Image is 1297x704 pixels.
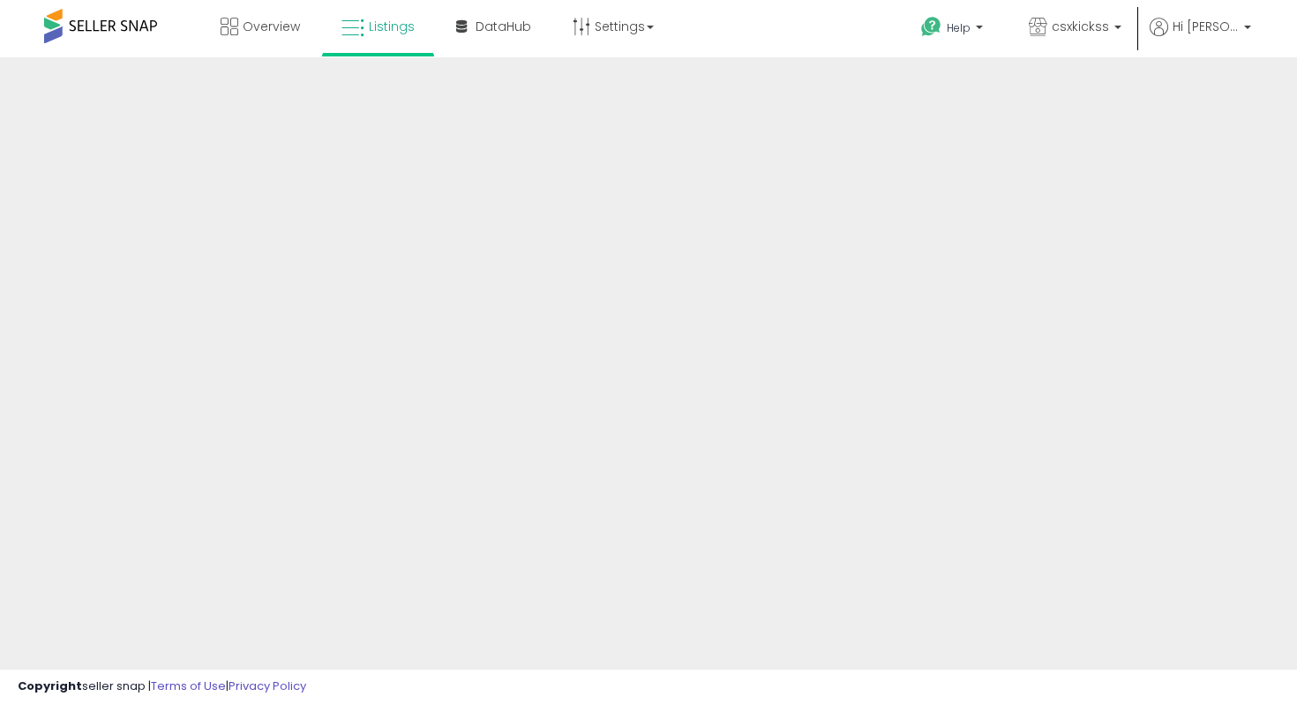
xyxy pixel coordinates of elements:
a: Help [907,3,1001,57]
div: seller snap | | [18,678,306,695]
i: Get Help [920,16,942,38]
a: Hi [PERSON_NAME] [1150,18,1251,57]
a: Terms of Use [151,678,226,694]
span: Overview [243,18,300,35]
span: Listings [369,18,415,35]
span: DataHub [476,18,531,35]
span: csxkickss [1052,18,1109,35]
strong: Copyright [18,678,82,694]
span: Help [947,20,971,35]
span: Hi [PERSON_NAME] [1173,18,1239,35]
a: Privacy Policy [229,678,306,694]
